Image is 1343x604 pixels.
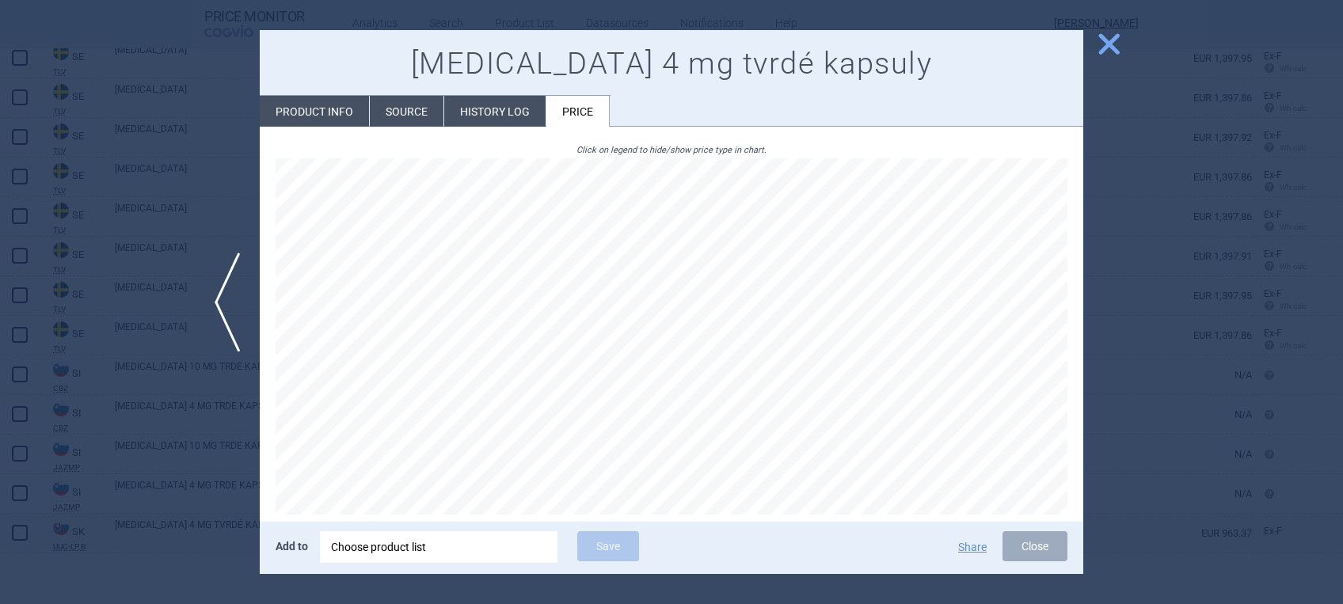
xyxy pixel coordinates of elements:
button: Close [1002,531,1067,561]
div: Choose product list [331,531,546,563]
button: Share [958,541,987,553]
button: Save [577,531,639,561]
li: Product info [260,96,369,127]
li: Source [370,96,443,127]
p: Add to [276,531,308,561]
p: Click on legend to hide/show price type in chart. [276,142,1067,158]
h1: [MEDICAL_DATA] 4 mg tvrdé kapsuly [276,46,1067,82]
li: History log [444,96,546,127]
li: Price [546,96,610,127]
div: Choose product list [320,531,557,563]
